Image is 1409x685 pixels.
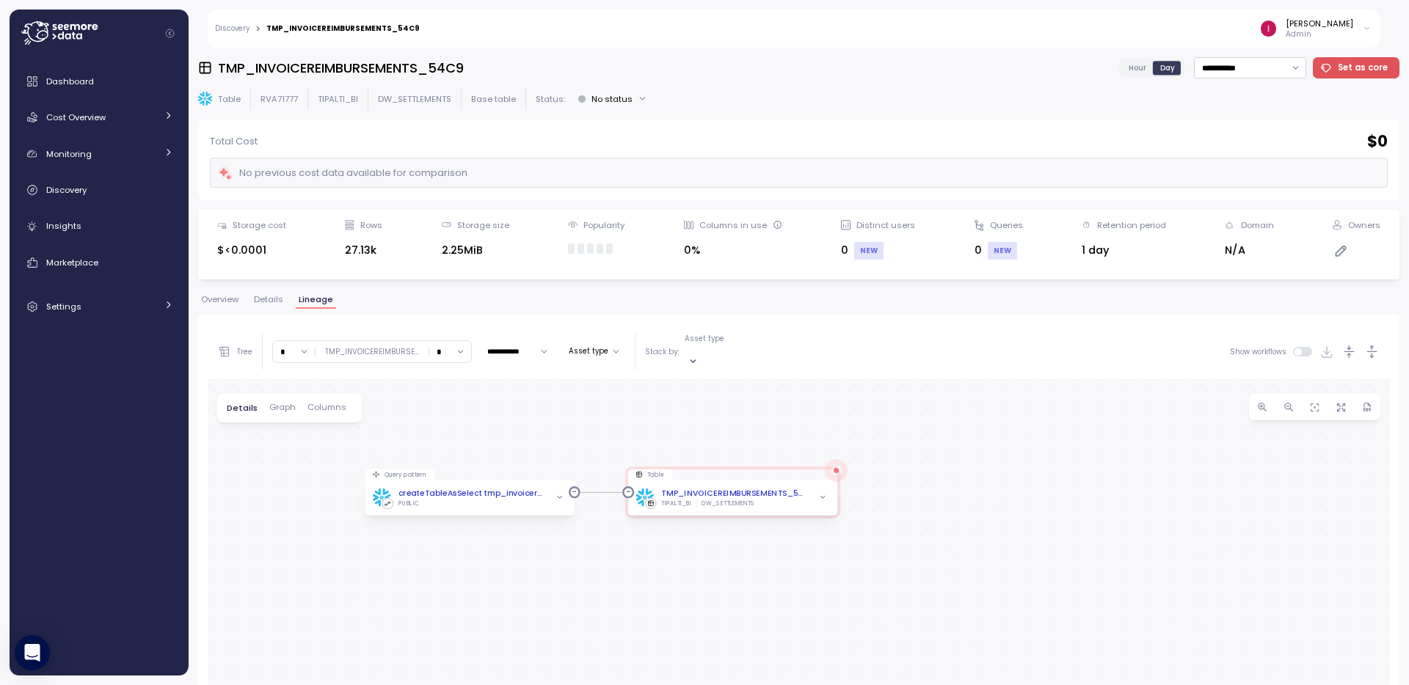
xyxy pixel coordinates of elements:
p: Base table [471,93,516,105]
span: Lineage [299,296,333,304]
div: Rows [360,219,382,231]
span: Details [254,296,283,304]
div: TMP_INVOICEREIMBURSEMENTS_54C9 [266,25,420,32]
p: Admin [1286,29,1353,40]
span: Columns [307,403,346,411]
button: Asset type [563,342,625,360]
img: ACg8ocKLuhHFaZBJRg6H14Zm3JrTaqN1bnDy5ohLcNYWE-rfMITsOg=s96-c [1261,21,1276,36]
span: Graph [269,403,296,411]
a: Dashboard [15,67,183,96]
div: DW_SETTLEMENTS [702,499,755,508]
div: $<0.0001 [217,242,286,259]
a: TMP_INVOICEREIMBURSEMENTS_54C9 [661,488,808,499]
div: NEW [988,242,1017,260]
div: PUBLIC [398,499,419,508]
p: Tree [237,347,252,357]
h3: TMP_INVOICEREIMBURSEMENTS_54C9 [218,59,464,77]
div: > [255,24,261,34]
div: N/A [1225,242,1273,259]
a: Insights [15,212,183,241]
a: Cost Overview [15,103,183,132]
button: Set as core [1313,57,1400,78]
div: 27.13k [345,242,382,259]
p: Query pattern [385,471,427,479]
span: Overview [201,296,239,304]
p: Asset type [685,334,724,344]
a: Monitoring [15,139,183,169]
div: Columns in use [699,219,782,231]
p: Table [647,471,664,479]
span: Discovery [46,184,87,196]
div: Storage size [457,219,509,231]
span: Monitoring [46,148,92,160]
p: RVA71777 [261,93,298,105]
p: Table [218,93,241,105]
div: TMP_INVOICEREIMBURSE ... [325,347,419,357]
span: Dashboard [46,76,94,87]
a: createTableAsSelect tmp_invoicereimbursements_54c9 Job [398,488,545,499]
a: Discovery [15,175,183,205]
p: Stack by: [645,347,679,357]
div: No previous cost data available for comparison [218,165,467,182]
span: Details [227,404,258,412]
span: Settings [46,301,81,312]
a: Discovery [215,25,250,32]
p: DW_SETTLEMENTS [378,93,451,105]
div: 0% [684,242,782,259]
div: No status [591,93,633,105]
div: TIPALTI_BI [661,499,691,508]
span: Marketplace [46,257,98,268]
a: Marketplace [15,248,183,277]
span: Hour [1129,62,1146,73]
span: Day [1160,62,1175,73]
button: No status [572,88,653,109]
p: TIPALTI_BI [318,93,358,105]
span: Insights [46,220,81,232]
div: Open Intercom Messenger [15,635,50,670]
div: Domain [1241,219,1274,231]
div: 0 [841,242,915,260]
span: Cost Overview [46,111,106,123]
p: Status: [536,93,565,105]
a: Settings [15,292,183,321]
div: Storage cost [233,219,286,231]
span: Set as core [1338,58,1388,78]
div: 2.25MiB [442,242,509,259]
div: 1 day [1082,242,1166,259]
h2: $ 0 [1367,131,1388,153]
div: Popularity [583,219,625,231]
span: Show workflows [1230,347,1294,356]
button: Collapse navigation [161,28,179,39]
div: Retention period [1097,219,1166,231]
div: Distinct users [856,219,915,231]
div: 0 [975,242,1023,260]
div: [PERSON_NAME] [1286,18,1353,29]
div: Owners [1348,219,1380,231]
div: Queries [990,219,1023,231]
p: Total Cost [210,134,258,149]
div: NEW [854,242,884,260]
